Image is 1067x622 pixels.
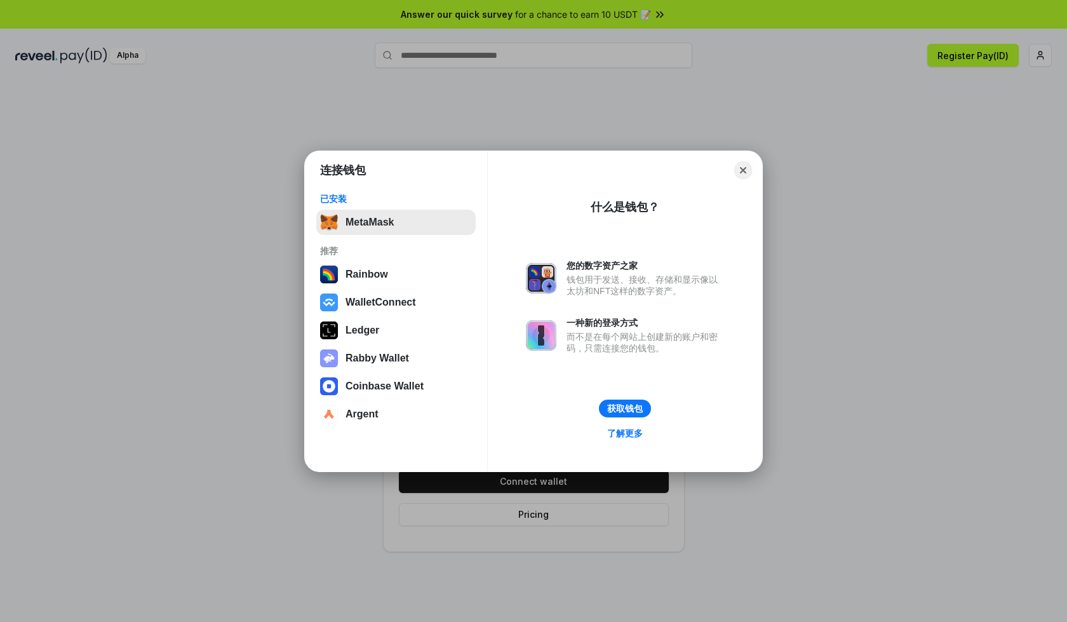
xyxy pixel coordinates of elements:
[346,325,379,336] div: Ledger
[526,263,556,294] img: svg+xml,%3Csvg%20xmlns%3D%22http%3A%2F%2Fwww.w3.org%2F2000%2Fsvg%22%20fill%3D%22none%22%20viewBox...
[600,425,650,442] a: 了解更多
[567,331,724,354] div: 而不是在每个网站上创建新的账户和密码，只需连接您的钱包。
[320,193,472,205] div: 已安装
[567,274,724,297] div: 钱包用于发送、接收、存储和显示像以太坊和NFT这样的数字资产。
[346,381,424,392] div: Coinbase Wallet
[346,409,379,420] div: Argent
[320,377,338,395] img: svg+xml,%3Csvg%20width%3D%2228%22%20height%3D%2228%22%20viewBox%3D%220%200%2028%2028%22%20fill%3D...
[316,374,476,399] button: Coinbase Wallet
[346,269,388,280] div: Rainbow
[567,317,724,328] div: 一种新的登录方式
[316,402,476,427] button: Argent
[316,210,476,235] button: MetaMask
[346,353,409,364] div: Rabby Wallet
[591,199,659,215] div: 什么是钱包？
[320,405,338,423] img: svg+xml,%3Csvg%20width%3D%2228%22%20height%3D%2228%22%20viewBox%3D%220%200%2028%2028%22%20fill%3D...
[320,266,338,283] img: svg+xml,%3Csvg%20width%3D%22120%22%20height%3D%22120%22%20viewBox%3D%220%200%20120%20120%22%20fil...
[734,161,752,179] button: Close
[346,297,416,308] div: WalletConnect
[320,349,338,367] img: svg+xml,%3Csvg%20xmlns%3D%22http%3A%2F%2Fwww.w3.org%2F2000%2Fsvg%22%20fill%3D%22none%22%20viewBox...
[320,294,338,311] img: svg+xml,%3Csvg%20width%3D%2228%22%20height%3D%2228%22%20viewBox%3D%220%200%2028%2028%22%20fill%3D...
[346,217,394,228] div: MetaMask
[607,428,643,439] div: 了解更多
[320,245,472,257] div: 推荐
[320,213,338,231] img: svg+xml,%3Csvg%20fill%3D%22none%22%20height%3D%2233%22%20viewBox%3D%220%200%2035%2033%22%20width%...
[567,260,724,271] div: 您的数字资产之家
[316,290,476,315] button: WalletConnect
[316,346,476,371] button: Rabby Wallet
[599,400,651,417] button: 获取钱包
[526,320,556,351] img: svg+xml,%3Csvg%20xmlns%3D%22http%3A%2F%2Fwww.w3.org%2F2000%2Fsvg%22%20fill%3D%22none%22%20viewBox...
[320,321,338,339] img: svg+xml,%3Csvg%20xmlns%3D%22http%3A%2F%2Fwww.w3.org%2F2000%2Fsvg%22%20width%3D%2228%22%20height%3...
[316,262,476,287] button: Rainbow
[320,163,366,178] h1: 连接钱包
[607,403,643,414] div: 获取钱包
[316,318,476,343] button: Ledger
